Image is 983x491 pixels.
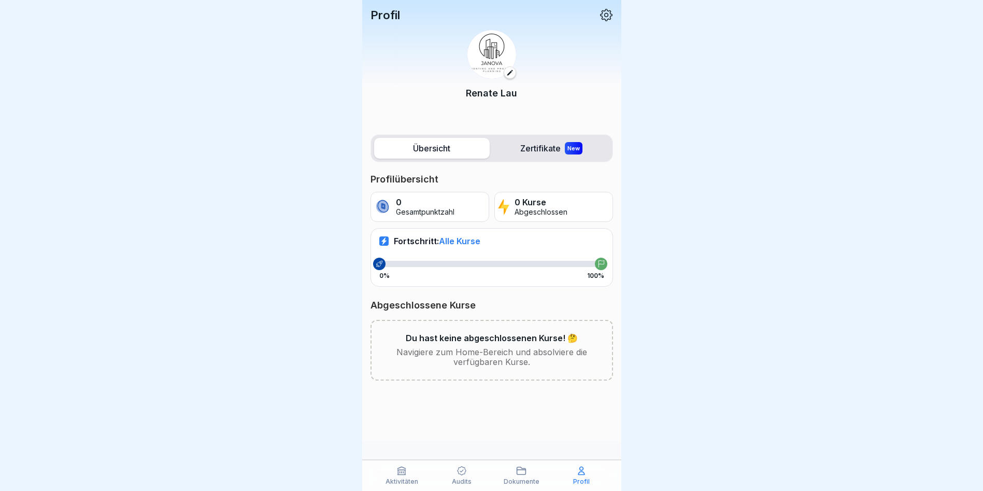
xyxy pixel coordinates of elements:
[396,198,454,207] p: 0
[467,30,516,79] img: icdagxxof0hh1s6lrtp4d4vr.png
[439,236,480,246] span: Alle Kurse
[386,478,418,485] p: Aktivitäten
[515,208,567,217] p: Abgeschlossen
[565,142,582,155] div: New
[394,236,480,246] p: Fortschritt:
[374,138,490,159] label: Übersicht
[406,333,578,343] p: Du hast keine abgeschlossenen Kurse! 🤔
[371,8,400,22] p: Profil
[388,347,595,367] p: Navigiere zum Home-Bereich und absolviere die verfügbaren Kurse.
[374,198,391,216] img: coin.svg
[396,208,454,217] p: Gesamtpunktzahl
[452,478,472,485] p: Audits
[504,478,539,485] p: Dokumente
[587,272,604,279] p: 100%
[515,198,567,207] p: 0 Kurse
[494,138,609,159] label: Zertifikate
[371,299,613,312] p: Abgeschlossene Kurse
[379,272,390,279] p: 0%
[466,86,517,100] p: Renate Lau
[573,478,590,485] p: Profil
[498,198,510,216] img: lightning.svg
[371,173,613,186] p: Profilübersicht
